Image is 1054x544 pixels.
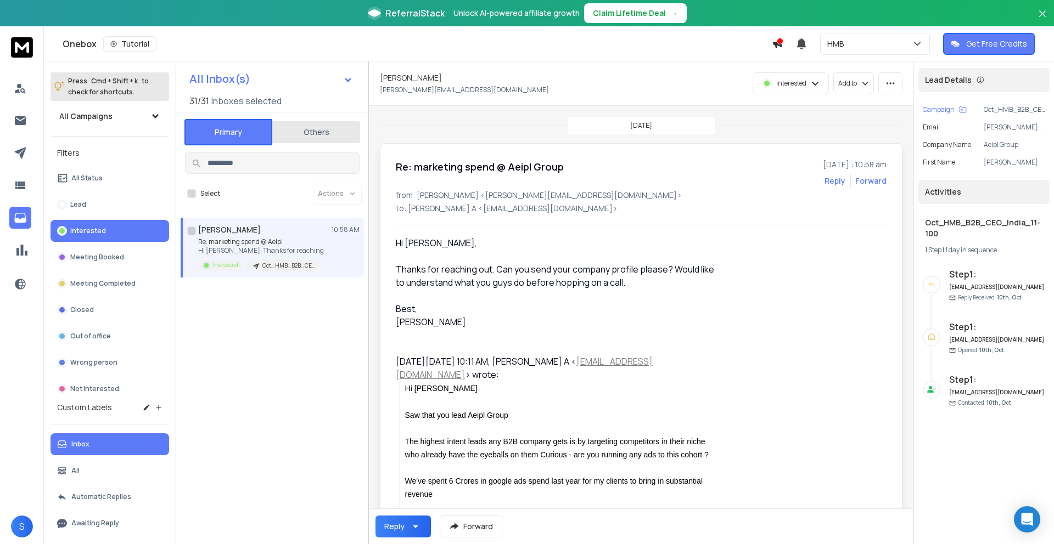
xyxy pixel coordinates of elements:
[984,158,1045,167] p: [PERSON_NAME]
[51,167,169,189] button: All Status
[838,79,857,88] p: Add to
[70,200,86,209] p: Lead
[51,220,169,242] button: Interested
[984,140,1045,149] p: Aeipl Group
[380,72,442,83] h1: [PERSON_NAME]
[51,433,169,455] button: Inbox
[855,175,887,186] div: Forward
[70,384,119,393] p: Not Interested
[375,515,431,537] button: Reply
[59,111,113,122] h1: All Campaigns
[1014,506,1040,532] div: Open Intercom Messenger
[262,262,315,270] p: Oct_HMB_B2B_CEO_India_11-100
[925,217,1043,239] h1: Oct_HMB_B2B_CEO_India_11-100
[923,105,955,114] p: Campaign
[51,512,169,534] button: Awaiting Reply
[949,388,1045,396] h6: [EMAIL_ADDRESS][DOMAIN_NAME]
[918,180,1050,204] div: Activities
[51,378,169,400] button: Not Interested
[51,194,169,216] button: Lead
[823,159,887,170] p: [DATE] : 10:58 am
[949,373,1045,386] h6: Step 1 :
[212,261,238,269] p: Interested
[211,94,282,107] h3: Inboxes selected
[71,174,103,183] p: All Status
[51,145,169,161] h3: Filters
[670,8,678,19] span: →
[825,175,845,186] button: Reply
[200,189,220,198] label: Select
[272,120,360,144] button: Others
[979,346,1004,354] span: 10th, Oct
[1035,7,1050,33] button: Close banner
[198,246,324,255] p: Hi [PERSON_NAME], Thanks for reaching
[405,437,709,459] span: The highest intent leads any B2B company gets is by targeting competitors in their niche who alre...
[396,263,716,289] div: Thanks for reaching out. Can you send your company profile please? Would like to understand what ...
[71,466,80,475] p: All
[923,158,955,167] p: First Name
[70,332,111,341] p: Out of office
[198,224,261,235] h1: [PERSON_NAME]
[51,105,169,127] button: All Campaigns
[332,225,360,234] p: 10:58 AM
[70,305,94,314] p: Closed
[89,75,139,87] span: Cmd + Shift + k
[51,325,169,347] button: Out of office
[70,253,124,262] p: Meeting Booked
[997,293,1022,301] span: 10th, Oct
[51,273,169,294] button: Meeting Completed
[70,279,136,288] p: Meeting Completed
[958,346,1004,354] p: Opened
[181,68,362,90] button: All Inbox(s)
[986,399,1011,406] span: 10th, Oct
[405,477,705,498] span: We've spent 6 Crores in google ads spend last year for my clients to bring in substantial revenue
[984,105,1045,114] p: Oct_HMB_B2B_CEO_India_11-100
[949,268,1045,281] h6: Step 1 :
[385,7,445,20] span: ReferralStack
[584,3,687,23] button: Claim Lifetime Deal→
[51,299,169,321] button: Closed
[776,79,806,88] p: Interested
[70,358,117,367] p: Wrong person
[923,123,940,132] p: Email
[453,8,580,19] p: Unlock AI-powered affiliate growth
[11,515,33,537] button: S
[103,36,156,52] button: Tutorial
[70,226,106,235] p: Interested
[945,245,997,254] span: 1 day in sequence
[943,33,1035,55] button: Get Free Credits
[925,75,972,86] p: Lead Details
[396,302,716,315] div: Best,
[949,336,1045,344] h6: [EMAIL_ADDRESS][DOMAIN_NAME]
[396,159,564,174] h1: Re: marketing spend @ Aeipl Group
[966,38,1027,49] p: Get Free Credits
[984,123,1045,132] p: [PERSON_NAME][EMAIL_ADDRESS][DOMAIN_NAME]
[198,237,324,246] p: Re: marketing spend @ Aeipl
[396,190,887,201] p: from: [PERSON_NAME] <[PERSON_NAME][EMAIL_ADDRESS][DOMAIN_NAME]>
[380,86,549,94] p: [PERSON_NAME][EMAIL_ADDRESS][DOMAIN_NAME]
[63,36,772,52] div: Onebox
[189,73,250,84] h1: All Inbox(s)
[51,246,169,268] button: Meeting Booked
[396,315,716,328] div: [PERSON_NAME]
[71,519,119,528] p: Awaiting Reply
[958,293,1022,302] p: Reply Received
[630,121,652,130] p: [DATE]
[923,140,971,149] p: Company Name
[51,352,169,373] button: Wrong person
[51,486,169,508] button: Automatic Replies
[925,245,941,254] span: 1 Step
[949,283,1045,291] h6: [EMAIL_ADDRESS][DOMAIN_NAME]
[396,203,887,214] p: to: [PERSON_NAME] A <[EMAIL_ADDRESS][DOMAIN_NAME]>
[396,355,716,381] div: [DATE][DATE] 10:11 AM, [PERSON_NAME] A < > wrote:
[958,399,1011,407] p: Contacted
[57,402,112,413] h3: Custom Labels
[396,236,716,250] div: Hi [PERSON_NAME],
[51,460,169,481] button: All
[949,320,1045,333] h6: Step 1 :
[827,38,849,49] p: HMB
[71,440,89,449] p: Inbox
